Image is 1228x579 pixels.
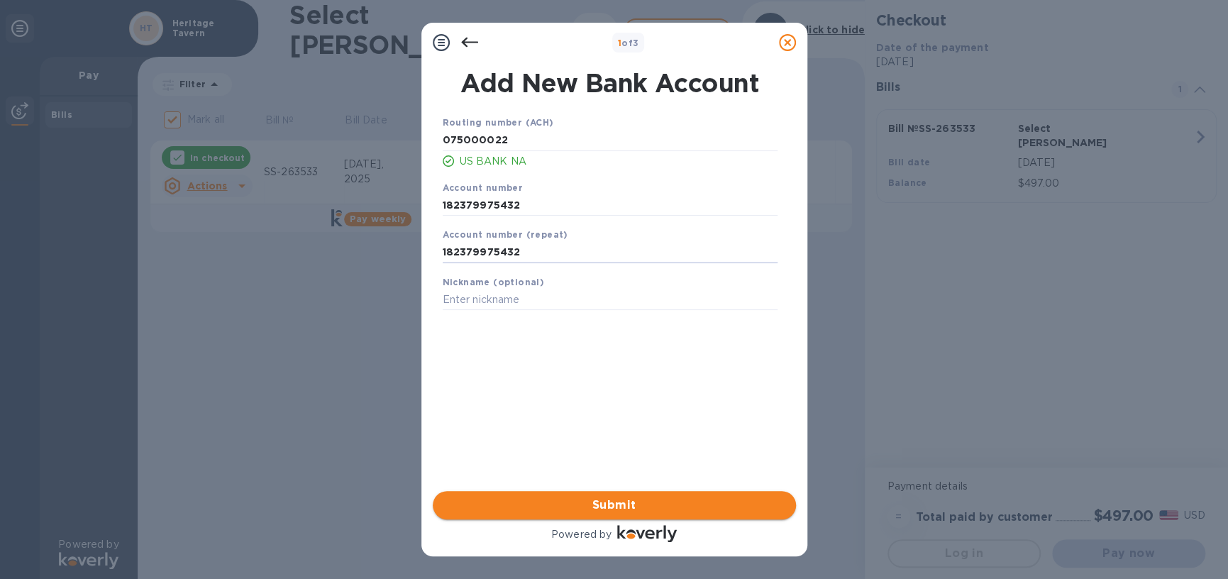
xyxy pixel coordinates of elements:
b: Nickname (optional) [443,277,545,287]
span: Submit [444,497,785,514]
input: Enter account number [443,242,778,263]
b: Account number (repeat) [443,229,568,240]
button: Submit [433,491,796,519]
input: Enter nickname [443,289,778,311]
b: Routing number (ACH) [443,117,554,128]
p: Powered by [551,527,612,542]
span: 1 [618,38,621,48]
input: Enter routing number [443,130,778,151]
img: Logo [617,525,677,542]
input: Enter account number [443,194,778,216]
b: of 3 [618,38,639,48]
p: US BANK NA [460,154,778,169]
b: Account number [443,182,524,193]
h1: Add New Bank Account [434,68,786,98]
